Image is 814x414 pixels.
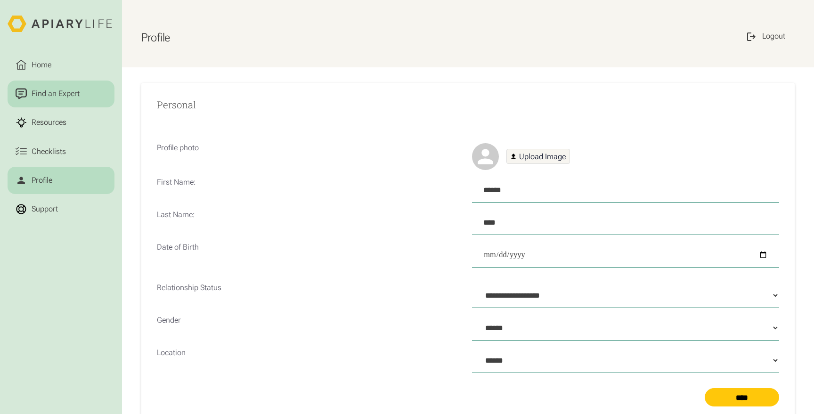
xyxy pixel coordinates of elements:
[760,31,787,42] div: Logout
[8,138,114,165] a: Checklists
[30,203,60,215] div: Support
[8,196,114,223] a: Support
[8,109,114,136] a: Resources
[8,81,114,107] a: Find an Expert
[157,143,464,170] p: Profile photo
[157,316,464,341] p: Gender
[30,146,68,157] div: Checklists
[157,178,780,406] form: Profile Form
[157,178,464,203] p: First Name:
[738,23,795,50] a: Logout
[519,150,566,163] div: Upload Image
[157,243,464,275] p: Date of Birth
[157,210,464,235] p: Last Name:
[30,88,81,99] div: Find an Expert
[30,117,68,128] div: Resources
[157,98,464,113] h2: Personal
[506,149,570,164] a: Upload Image
[30,175,54,186] div: Profile
[141,31,170,44] h1: Profile
[30,59,53,71] div: Home
[157,283,464,308] p: Relationship Status
[8,167,114,194] a: Profile
[157,348,464,381] p: Location
[8,51,114,78] a: Home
